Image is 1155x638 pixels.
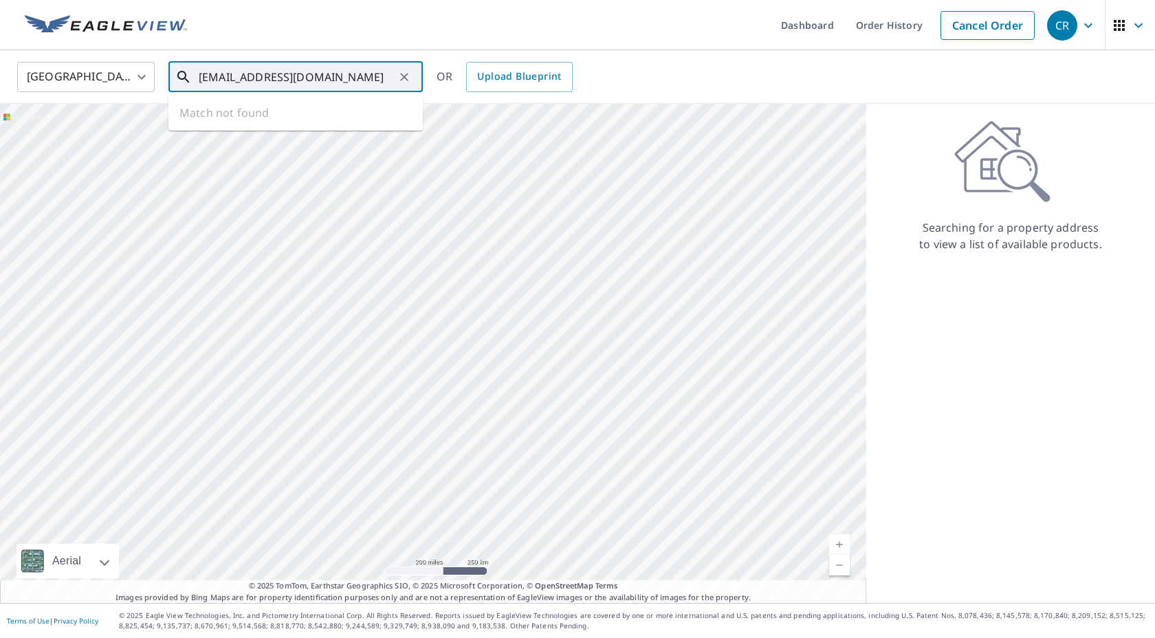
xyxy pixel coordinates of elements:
div: Aerial [16,544,119,578]
div: CR [1047,10,1077,41]
a: Current Level 5, Zoom Out [829,555,850,575]
img: EV Logo [25,15,187,36]
span: Upload Blueprint [477,68,561,85]
p: © 2025 Eagle View Technologies, Inc. and Pictometry International Corp. All Rights Reserved. Repo... [119,610,1148,631]
div: OR [437,62,573,92]
input: Search by address or latitude-longitude [199,58,395,96]
div: Aerial [48,544,85,578]
div: [GEOGRAPHIC_DATA] [17,58,155,96]
a: Terms [595,580,618,591]
p: | [7,617,98,625]
a: Terms of Use [7,616,49,626]
p: Searching for a property address to view a list of available products. [918,219,1103,252]
a: Upload Blueprint [466,62,572,92]
a: Cancel Order [940,11,1035,40]
a: Current Level 5, Zoom In [829,534,850,555]
button: Clear [395,67,414,87]
a: OpenStreetMap [535,580,593,591]
span: © 2025 TomTom, Earthstar Geographics SIO, © 2025 Microsoft Corporation, © [249,580,618,592]
a: Privacy Policy [54,616,98,626]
